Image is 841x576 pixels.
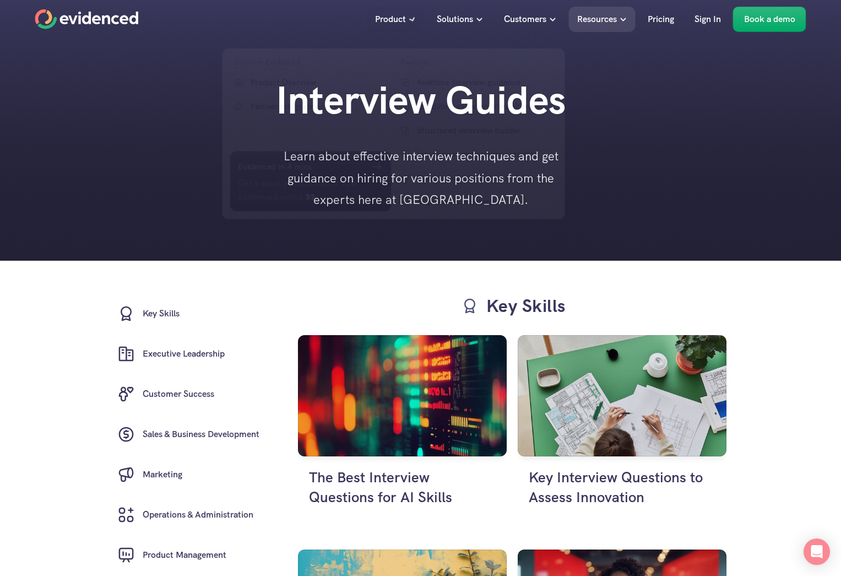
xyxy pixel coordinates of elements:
div: Open Intercom Messenger [804,539,830,565]
img: An employee innovating on some designs [518,335,726,456]
h4: Key Interview Questions to Assess Innovation [529,467,715,508]
a: Operations & Administration [107,495,268,535]
h4: The Best Interview Questions for AI Skills [309,467,496,508]
a: Home [35,9,139,29]
p: Resources [577,12,617,26]
p: Product [375,12,406,26]
img: Abstract digital display data [298,335,507,456]
a: Pricing [639,7,682,32]
a: Customer Success [107,374,268,414]
p: Customers [504,12,546,26]
a: Sales & Business Development [107,414,268,455]
a: Executive Leadership [107,334,268,374]
h6: Customer Success [143,387,214,401]
a: Abstract digital display dataThe Best Interview Questions for AI Skills [298,335,507,539]
a: An employee innovating on some designsKey Interview Questions to Assess Innovation [518,335,726,539]
a: Book a demo [733,7,806,32]
h3: Key Skills [486,294,566,319]
h6: Key Skills [143,306,180,321]
h1: Interview Guides [200,77,641,123]
h6: Operations & Administration [143,508,253,522]
p: Pricing [648,12,674,26]
a: Sign In [686,7,729,32]
a: Marketing [107,455,268,495]
p: Solutions [437,12,473,26]
a: Product Management [107,535,268,575]
a: Key Skills [107,294,268,334]
p: Book a demo [744,12,795,26]
h6: Executive Leadership [143,347,225,361]
h6: Product Management [143,548,226,562]
h6: Sales & Business Development [143,427,259,442]
p: Learn about effective interview techniques and get guidance on hiring for various positions from ... [283,146,558,211]
h6: Marketing [143,467,182,482]
p: Sign In [694,12,721,26]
